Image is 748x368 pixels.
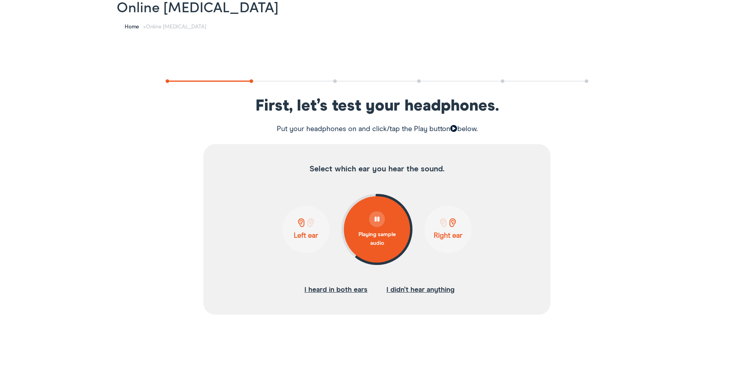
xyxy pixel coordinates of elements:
h1: First, let’s test your headphones. [6,97,748,113]
a: Home [125,21,143,28]
button: I heard in both ears [304,282,367,294]
p: Left ear [285,230,327,238]
span: » [125,21,206,28]
button: Playing sample audio [344,195,410,261]
button: Right ear [424,204,472,252]
p: Put your headphones on and click/tap the Play button below. [6,122,748,133]
button: I didn’t hear anything [386,282,455,294]
p: Right ear [427,230,469,238]
button: Left ear [282,204,330,252]
p: Select which ear you hear the sound. [203,143,550,192]
span: Online [MEDICAL_DATA] [146,21,206,28]
div: Playing sample audio [357,225,397,246]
